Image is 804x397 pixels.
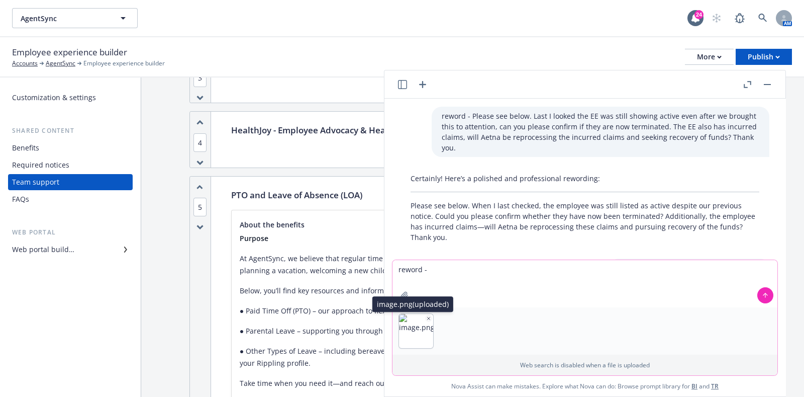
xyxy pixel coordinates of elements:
[12,242,74,258] div: Web portal builder
[83,59,165,68] span: Employee experience builder
[193,198,207,216] span: 5
[697,49,722,64] div: More
[748,49,780,64] div: Publish
[193,72,207,83] button: 3
[685,49,734,65] button: More
[240,305,735,317] p: ● Paid Time Off (PTO) – our approach to flexible, responsible time away
[240,325,735,337] p: ● Parental Leave – supporting you through the arrival of a new child
[240,377,735,389] p: Take time when you need it—and reach out to the People Team if you have any questions or need hel...
[694,10,703,19] div: 24
[736,49,792,65] button: Publish
[12,140,39,156] div: Benefits
[392,260,777,307] textarea: reword -
[8,157,133,173] a: Required notices
[12,46,127,59] span: Employee experience builder
[193,68,207,87] span: 3
[8,242,133,258] a: Web portal builder
[12,191,29,207] div: FAQs
[231,189,362,202] p: PTO and Leave of Absence (LOA)
[240,219,305,230] span: About the benefits
[12,59,38,68] a: Accounts
[46,59,75,68] a: AgentSync
[240,345,735,369] p: ● Other Types of Leave – including bereavement, jury duty, medical leave, and more can be found i...
[691,382,697,390] a: BI
[193,137,207,148] button: 4
[240,285,735,297] p: Below, you’ll find key resources and information on:
[388,376,781,396] span: Nova Assist can make mistakes. Explore what Nova can do: Browse prompt library for and
[12,157,69,173] div: Required notices
[8,191,133,207] a: FAQs
[8,126,133,136] div: Shared content
[21,13,108,24] span: AgentSync
[193,133,207,152] span: 4
[707,8,727,28] a: Start snowing
[398,361,771,369] p: Web search is disabled when a file is uploaded
[193,202,207,212] button: 5
[753,8,773,28] a: Search
[8,174,133,190] a: Team support
[12,90,96,106] div: Customization & settings
[240,233,268,243] strong: Purpose
[411,173,759,184] p: Certainly! Here’s a polished and professional rewording:
[231,124,461,137] p: HealthJoy - Employee Advocacy & Healthcare Navigation
[12,8,138,28] button: AgentSync
[411,200,759,243] p: Please see below. When I last checked, the employee was still listed as active despite our previo...
[8,90,133,106] a: Customization & settings
[8,227,133,237] div: Web portal
[711,382,719,390] a: TR
[8,140,133,156] a: Benefits
[399,314,433,348] img: image.png
[442,111,759,153] p: reword - Please see below. Last I looked the EE was still showing active even after we brought th...
[730,8,750,28] a: Report a Bug
[240,253,735,277] p: At AgentSync, we believe that regular time away from work is essential for maintaining health, we...
[12,174,59,190] div: Team support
